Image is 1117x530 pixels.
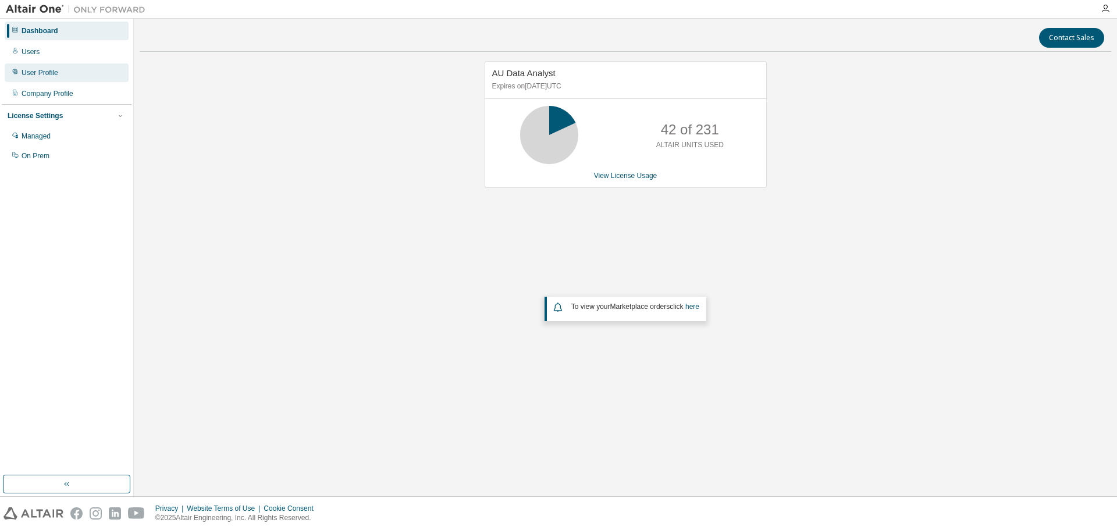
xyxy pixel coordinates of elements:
a: here [685,303,699,311]
p: 42 of 231 [661,120,719,140]
a: View License Usage [594,172,657,180]
p: Expires on [DATE] UTC [492,81,756,91]
img: facebook.svg [70,507,83,520]
div: Managed [22,131,51,141]
div: Website Terms of Use [187,504,264,513]
em: Marketplace orders [610,303,670,311]
div: Company Profile [22,89,73,98]
img: youtube.svg [128,507,145,520]
div: License Settings [8,111,63,120]
img: linkedin.svg [109,507,121,520]
div: User Profile [22,68,58,77]
img: instagram.svg [90,507,102,520]
span: AU Data Analyst [492,68,556,78]
img: Altair One [6,3,151,15]
p: © 2025 Altair Engineering, Inc. All Rights Reserved. [155,513,321,523]
div: On Prem [22,151,49,161]
div: Privacy [155,504,187,513]
button: Contact Sales [1039,28,1104,48]
div: Dashboard [22,26,58,35]
div: Cookie Consent [264,504,320,513]
img: altair_logo.svg [3,507,63,520]
div: Users [22,47,40,56]
p: ALTAIR UNITS USED [656,140,724,150]
span: To view your click [571,303,699,311]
